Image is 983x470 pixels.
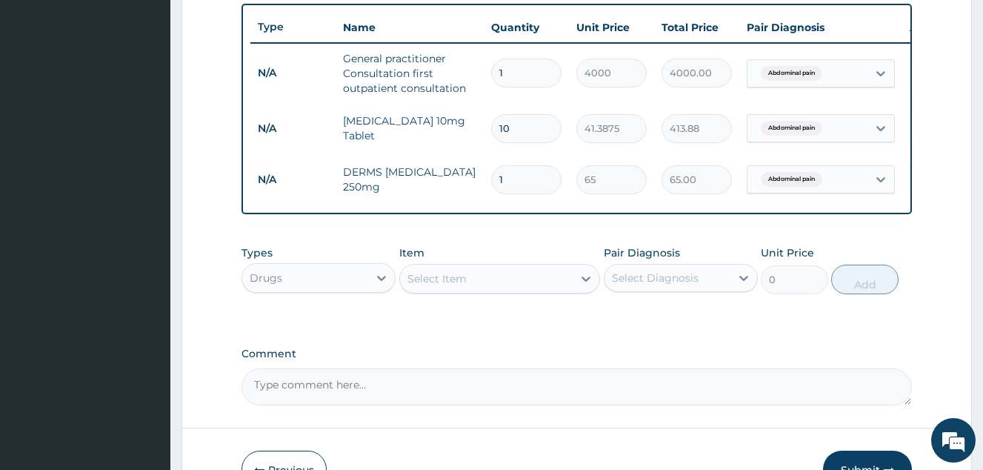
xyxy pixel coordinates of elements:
label: Types [241,247,273,259]
span: Abdominal pain [761,121,822,136]
div: Chat with us now [77,83,249,102]
div: Select Diagnosis [612,271,699,285]
img: d_794563401_company_1708531726252_794563401 [27,74,60,111]
th: Type [250,13,336,41]
th: Quantity [484,13,569,42]
button: Add [831,265,899,294]
td: General practitioner Consultation first outpatient consultation [336,44,484,103]
label: Item [399,245,424,260]
td: N/A [250,166,336,193]
label: Pair Diagnosis [604,245,680,260]
div: Drugs [250,271,282,285]
textarea: Type your message and hit 'Enter' [7,313,282,365]
th: Total Price [654,13,739,42]
th: Name [336,13,484,42]
td: [MEDICAL_DATA] 10mg Tablet [336,106,484,150]
td: DERMS [MEDICAL_DATA] 250mg [336,157,484,202]
th: Unit Price [569,13,654,42]
label: Unit Price [761,245,814,260]
div: Select Item [407,271,467,286]
td: N/A [250,59,336,87]
span: Abdominal pain [761,172,822,187]
span: We're online! [86,141,204,291]
label: Comment [241,348,912,360]
th: Actions [902,13,976,42]
div: Minimize live chat window [243,7,279,43]
span: Abdominal pain [761,66,822,81]
td: N/A [250,115,336,142]
th: Pair Diagnosis [739,13,902,42]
